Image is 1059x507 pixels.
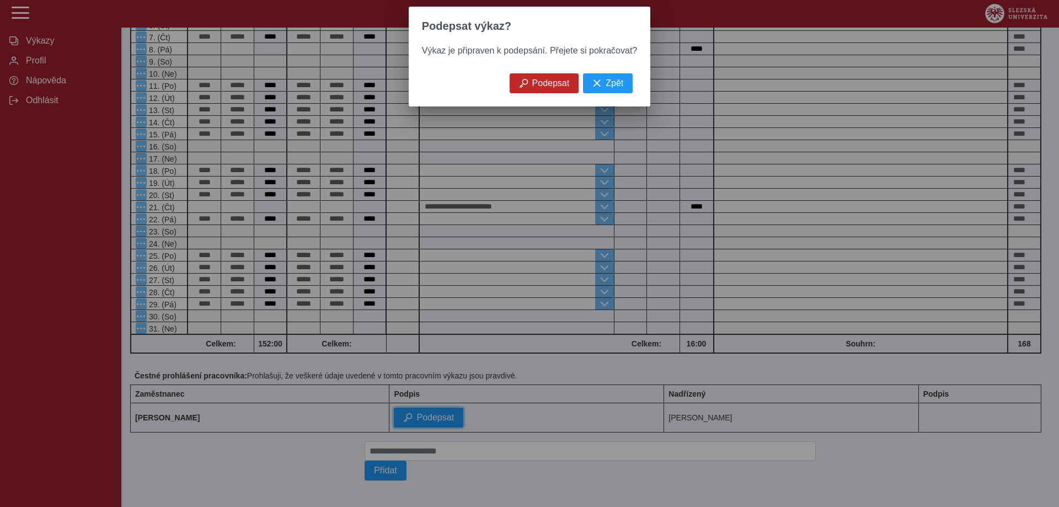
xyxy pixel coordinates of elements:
[532,78,570,88] span: Podepsat
[422,46,637,55] span: Výkaz je připraven k podepsání. Přejete si pokračovat?
[606,78,623,88] span: Zpět
[422,20,511,33] span: Podepsat výkaz?
[583,73,633,93] button: Zpět
[510,73,579,93] button: Podepsat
